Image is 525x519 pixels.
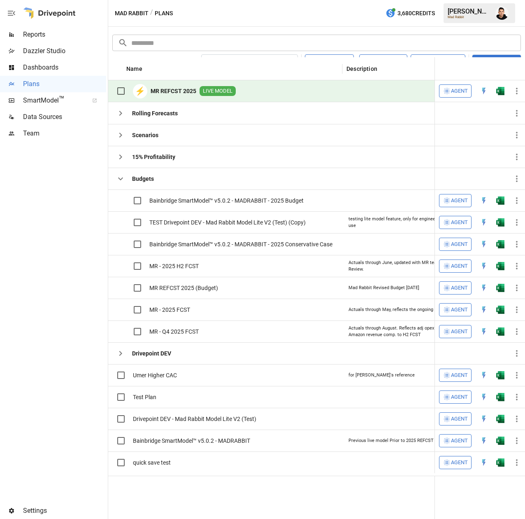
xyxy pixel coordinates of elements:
div: Open in Quick Edit [480,240,488,248]
img: excel-icon.76473adf.svg [496,415,504,423]
img: quick-edit-flash.b8aec18c.svg [480,284,488,292]
div: Open in Quick Edit [480,371,488,379]
img: excel-icon.76473adf.svg [496,458,504,467]
button: 3,680Credits [382,6,438,21]
span: Agent [451,86,468,96]
img: excel-icon.76473adf.svg [496,262,504,270]
img: excel-icon.76473adf.svg [496,196,504,205]
span: Agent [451,218,468,227]
div: ⚡ [133,84,147,98]
div: Open in Excel [496,306,504,314]
div: Open in Quick Edit [480,87,488,95]
div: Open in Excel [496,327,504,336]
div: Name [126,65,142,72]
div: Open in Quick Edit [480,218,488,227]
div: Mad Rabbit Revised Budget [DATE] [348,285,419,291]
b: 15% Profitability [132,153,175,161]
img: quick-edit-flash.b8aec18c.svg [480,437,488,445]
button: Agent [439,194,472,207]
b: Drivepoint DEV [132,349,171,358]
div: Open in Excel [496,415,504,423]
div: Actuals through August. Reflects adj opex with increased Amazon revenue comp. to H2 FCST [348,325,480,338]
img: excel-icon.76473adf.svg [496,327,504,336]
button: Agent [439,238,472,251]
b: MR REFCST 2025 [151,87,196,95]
img: excel-icon.76473adf.svg [496,371,504,379]
div: Open in Excel [496,284,504,292]
button: Francisco Sanchez [490,2,513,25]
button: Visualize [305,54,354,69]
button: Agent [439,456,472,469]
span: Agent [451,305,468,315]
span: TEST Drivepoint DEV - Mad Rabbit Model Lite V2 (Test) (Copy) [149,218,306,227]
span: Agent [451,240,468,249]
div: Open in Quick Edit [480,415,488,423]
button: Mad Rabbit [115,8,149,19]
span: Settings [23,506,106,516]
span: Agent [451,371,468,380]
img: excel-icon.76473adf.svg [496,87,504,95]
img: quick-edit-flash.b8aec18c.svg [480,415,488,423]
button: [DATE] – [DATE] [201,54,298,69]
div: Open in Quick Edit [480,327,488,336]
img: quick-edit-flash.b8aec18c.svg [480,306,488,314]
img: excel-icon.76473adf.svg [496,218,504,227]
button: Agent [439,281,472,295]
span: ™ [59,94,65,105]
div: Open in Excel [496,87,504,95]
div: Open in Excel [496,262,504,270]
div: Open in Excel [496,393,504,401]
span: Test Plan [133,393,156,401]
img: quick-edit-flash.b8aec18c.svg [480,196,488,205]
img: quick-edit-flash.b8aec18c.svg [480,458,488,467]
button: Agent [439,84,472,98]
div: Actuals through May, reflects the ongoing state of the business. [348,306,479,313]
img: quick-edit-flash.b8aec18c.svg [480,393,488,401]
span: MR - Q4 2025 FCST [149,327,199,336]
div: Open in Quick Edit [480,262,488,270]
button: Add Folder [411,54,465,69]
img: excel-icon.76473adf.svg [496,306,504,314]
button: Agent [439,434,472,447]
img: excel-icon.76473adf.svg [496,437,504,445]
img: quick-edit-flash.b8aec18c.svg [480,327,488,336]
div: Open in Excel [496,240,504,248]
div: Open in Excel [496,437,504,445]
button: Agent [439,390,472,404]
b: Rolling Forecasts [132,109,178,117]
span: quick save test [133,458,171,467]
div: Open in Excel [496,371,504,379]
div: for [PERSON_NAME]'s reference [348,372,415,379]
div: Actuals through June, updated with MR team during June Review. [348,259,480,272]
span: Agent [451,436,468,446]
div: Mad Rabbit [448,15,490,19]
div: Open in Quick Edit [480,458,488,467]
img: quick-edit-flash.b8aec18c.svg [480,87,488,95]
span: Agent [451,196,468,206]
div: Open in Quick Edit [480,196,488,205]
span: MR REFCST 2025 (Budget) [149,284,218,292]
button: Agent [439,325,472,338]
img: quick-edit-flash.b8aec18c.svg [480,262,488,270]
div: Description [346,65,377,72]
img: quick-edit-flash.b8aec18c.svg [480,371,488,379]
div: / [150,8,153,19]
div: Open in Excel [496,458,504,467]
span: Reports [23,30,106,40]
span: MR - 2025 H2 FCST [149,262,199,270]
button: Agent [439,216,472,229]
img: Francisco Sanchez [495,7,509,20]
img: excel-icon.76473adf.svg [496,240,504,248]
span: LIVE MODEL [200,87,236,95]
button: Agent [439,259,472,273]
span: Agent [451,414,468,424]
span: Dashboards [23,63,106,72]
img: quick-edit-flash.b8aec18c.svg [480,218,488,227]
span: MR - 2025 FCST [149,306,190,314]
div: testing lite model feature, only for engineering purposes, do not use [348,216,480,229]
div: Open in Excel [496,196,504,205]
span: SmartModel [23,96,83,105]
span: Agent [451,393,468,402]
b: Scenarios [132,131,158,139]
button: Agent [439,412,472,425]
